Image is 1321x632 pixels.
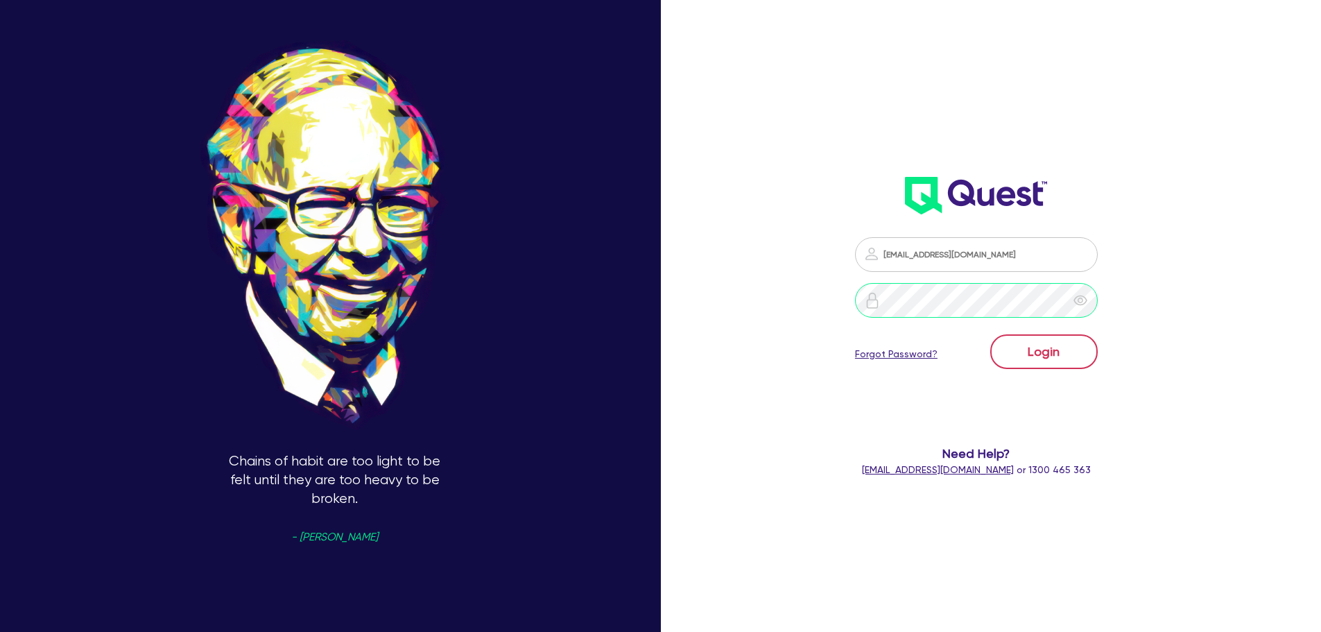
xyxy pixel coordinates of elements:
[863,246,880,262] img: icon-password
[862,464,1091,475] span: or 1300 465 363
[855,347,938,361] a: Forgot Password?
[990,334,1098,369] button: Login
[864,292,881,309] img: icon-password
[862,464,1014,475] a: [EMAIL_ADDRESS][DOMAIN_NAME]
[905,177,1047,214] img: wH2k97JdezQIQAAAABJRU5ErkJggg==
[291,532,378,543] span: - [PERSON_NAME]
[800,444,1154,463] span: Need Help?
[1073,293,1087,307] span: eye
[855,237,1098,272] input: Email address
